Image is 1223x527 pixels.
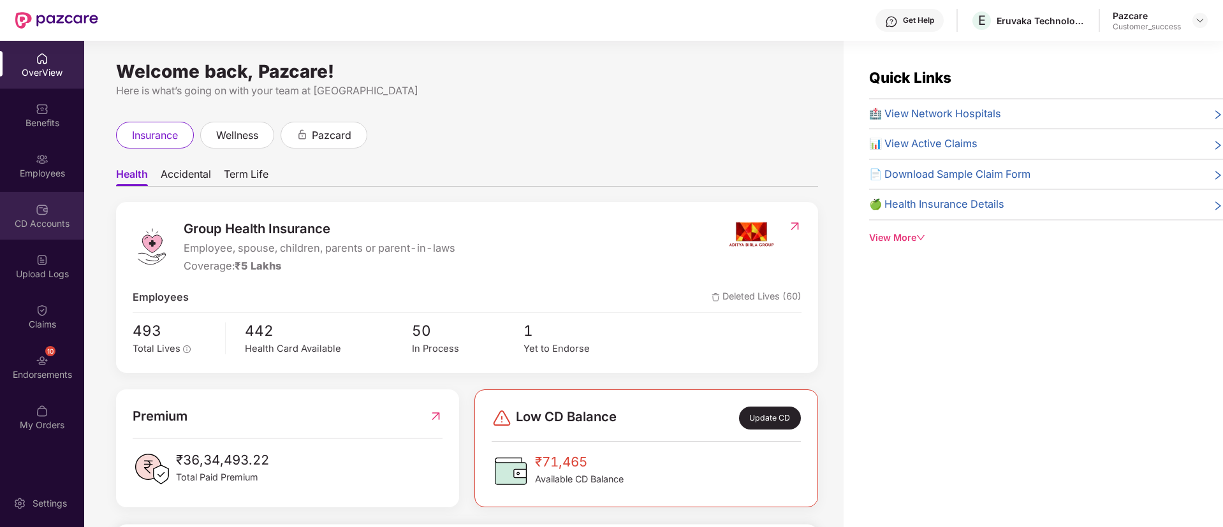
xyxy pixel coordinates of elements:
[412,319,524,342] span: 50
[712,289,802,306] span: Deleted Lives (60)
[869,106,1001,122] span: 🏥 View Network Hospitals
[36,103,48,115] img: svg+xml;base64,PHN2ZyBpZD0iQmVuZWZpdHMiIHhtbG5zPSJodHRwOi8vd3d3LnczLm9yZy8yMDAwL3N2ZyIgd2lkdGg9Ij...
[978,13,986,28] span: E
[36,405,48,417] img: svg+xml;base64,PHN2ZyBpZD0iTXlfT3JkZXJzIiBkYXRhLW5hbWU9Ik15IE9yZGVycyIgeG1sbnM9Imh0dHA6Ly93d3cudz...
[1113,10,1181,22] div: Pazcare
[492,452,530,490] img: CDBalanceIcon
[492,408,512,428] img: svg+xml;base64,PHN2ZyBpZD0iRGFuZ2VyLTMyeDMyIiB4bWxucz0iaHR0cDovL3d3dy53My5vcmcvMjAwMC9zdmciIHdpZH...
[869,196,1004,213] span: 🍏 Health Insurance Details
[997,15,1086,27] div: Eruvaka Technologies Private Limited
[161,168,211,186] span: Accidental
[1213,138,1223,152] span: right
[36,304,48,317] img: svg+xml;base64,PHN2ZyBpZD0iQ2xhaW0iIHhtbG5zPSJodHRwOi8vd3d3LnczLm9yZy8yMDAwL3N2ZyIgd2lkdGg9IjIwIi...
[245,342,412,356] div: Health Card Available
[903,15,934,25] div: Get Help
[36,203,48,216] img: svg+xml;base64,PHN2ZyBpZD0iQ0RfQWNjb3VudHMiIGRhdGEtbmFtZT0iQ0QgQWNjb3VudHMiIHhtbG5zPSJodHRwOi8vd3...
[116,66,818,76] div: Welcome back, Pazcare!
[1113,22,1181,32] div: Customer_success
[183,345,191,353] span: info-circle
[29,497,71,510] div: Settings
[15,12,98,29] img: New Pazcare Logo
[176,450,269,470] span: ₹36,34,493.22
[869,231,1223,245] div: View More
[869,166,1030,183] span: 📄 Download Sample Claim Form
[788,220,802,233] img: RedirectIcon
[184,240,455,257] span: Employee, spouse, children, parents or parent-in-laws
[297,129,308,140] div: animation
[1195,15,1205,25] img: svg+xml;base64,PHN2ZyBpZD0iRHJvcGRvd24tMzJ4MzIiIHhtbG5zPSJodHRwOi8vd3d3LnczLm9yZy8yMDAwL3N2ZyIgd2...
[132,127,178,143] span: insurance
[728,219,775,250] img: insurerIcon
[516,407,617,430] span: Low CD Balance
[116,83,818,99] div: Here is what’s going on with your team at [GEOGRAPHIC_DATA]
[184,258,455,275] div: Coverage:
[36,254,48,266] img: svg+xml;base64,PHN2ZyBpZD0iVXBsb2FkX0xvZ3MiIGRhdGEtbmFtZT0iVXBsb2FkIExvZ3MiIHhtbG5zPSJodHRwOi8vd3...
[429,406,443,426] img: RedirectIcon
[36,52,48,65] img: svg+xml;base64,PHN2ZyBpZD0iSG9tZSIgeG1sbnM9Imh0dHA6Ly93d3cudzMub3JnLzIwMDAvc3ZnIiB3aWR0aD0iMjAiIG...
[133,450,171,488] img: PaidPremiumIcon
[133,289,189,306] span: Employees
[885,15,898,28] img: svg+xml;base64,PHN2ZyBpZD0iSGVscC0zMngzMiIgeG1sbnM9Imh0dHA6Ly93d3cudzMub3JnLzIwMDAvc3ZnIiB3aWR0aD...
[36,354,48,367] img: svg+xml;base64,PHN2ZyBpZD0iRW5kb3JzZW1lbnRzIiB4bWxucz0iaHR0cDovL3d3dy53My5vcmcvMjAwMC9zdmciIHdpZH...
[1213,169,1223,183] span: right
[524,342,635,356] div: Yet to Endorse
[312,127,351,143] span: pazcard
[869,136,978,152] span: 📊 View Active Claims
[1213,199,1223,213] span: right
[133,343,180,354] span: Total Lives
[1213,108,1223,122] span: right
[869,69,951,86] span: Quick Links
[13,497,26,510] img: svg+xml;base64,PHN2ZyBpZD0iU2V0dGluZy0yMHgyMCIgeG1sbnM9Imh0dHA6Ly93d3cudzMub3JnLzIwMDAvc3ZnIiB3aW...
[224,168,268,186] span: Term Life
[116,168,148,186] span: Health
[133,319,216,342] span: 493
[184,219,455,239] span: Group Health Insurance
[216,127,258,143] span: wellness
[45,346,55,356] div: 10
[133,406,187,426] span: Premium
[36,153,48,166] img: svg+xml;base64,PHN2ZyBpZD0iRW1wbG95ZWVzIiB4bWxucz0iaHR0cDovL3d3dy53My5vcmcvMjAwMC9zdmciIHdpZHRoPS...
[535,452,624,472] span: ₹71,465
[916,233,925,242] span: down
[739,407,801,430] div: Update CD
[245,319,412,342] span: 442
[133,227,171,266] img: logo
[176,470,269,484] span: Total Paid Premium
[712,293,720,301] img: deleteIcon
[535,472,624,486] span: Available CD Balance
[412,342,524,356] div: In Process
[235,259,281,272] span: ₹5 Lakhs
[524,319,635,342] span: 1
